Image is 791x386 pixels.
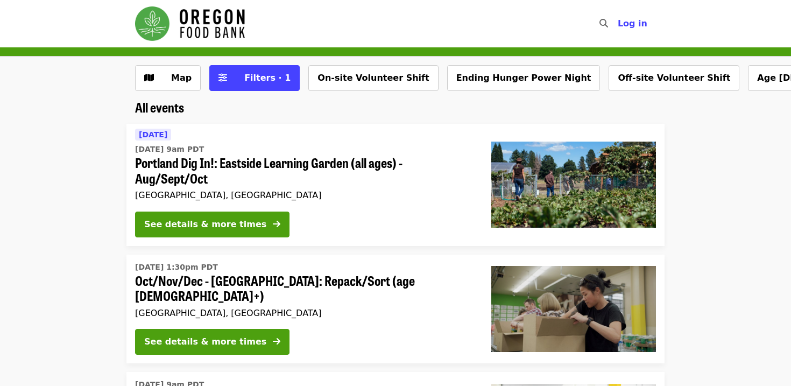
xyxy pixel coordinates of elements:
div: See details & more times [144,335,266,348]
span: Portland Dig In!: Eastside Learning Garden (all ages) - Aug/Sept/Oct [135,155,474,186]
button: Ending Hunger Power Night [447,65,601,91]
i: search icon [599,18,608,29]
span: Oct/Nov/Dec - [GEOGRAPHIC_DATA]: Repack/Sort (age [DEMOGRAPHIC_DATA]+) [135,273,474,304]
i: arrow-right icon [273,219,280,229]
time: [DATE] 1:30pm PDT [135,262,218,273]
span: Filters · 1 [244,73,291,83]
img: Oct/Nov/Dec - Portland: Repack/Sort (age 8+) organized by Oregon Food Bank [491,266,656,352]
input: Search [615,11,623,37]
a: See details for "Portland Dig In!: Eastside Learning Garden (all ages) - Aug/Sept/Oct" [126,124,665,246]
span: Log in [618,18,647,29]
button: Filters (1 selected) [209,65,300,91]
div: See details & more times [144,218,266,231]
button: Log in [609,13,656,34]
div: [GEOGRAPHIC_DATA], [GEOGRAPHIC_DATA] [135,308,474,318]
a: See details for "Oct/Nov/Dec - Portland: Repack/Sort (age 8+)" [126,255,665,364]
span: All events [135,97,184,116]
i: arrow-right icon [273,336,280,347]
button: On-site Volunteer Shift [308,65,438,91]
i: map icon [144,73,154,83]
i: sliders-h icon [218,73,227,83]
button: Show map view [135,65,201,91]
div: [GEOGRAPHIC_DATA], [GEOGRAPHIC_DATA] [135,190,474,200]
span: [DATE] [139,130,167,139]
button: Off-site Volunteer Shift [609,65,739,91]
button: See details & more times [135,212,289,237]
time: [DATE] 9am PDT [135,144,204,155]
span: Map [171,73,192,83]
img: Oregon Food Bank - Home [135,6,245,41]
img: Portland Dig In!: Eastside Learning Garden (all ages) - Aug/Sept/Oct organized by Oregon Food Bank [491,142,656,228]
button: See details & more times [135,329,289,355]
